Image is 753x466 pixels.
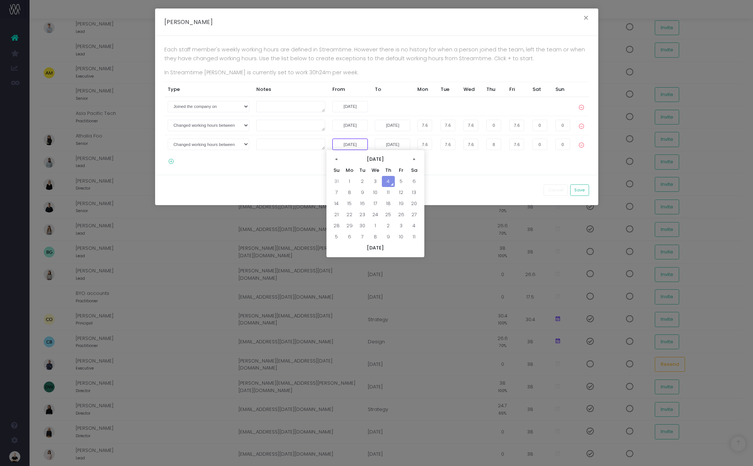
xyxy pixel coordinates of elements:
[164,18,213,26] h5: [PERSON_NAME]
[483,82,506,97] th: Thu
[408,198,421,209] td: 20
[382,198,395,209] td: 18
[372,82,414,97] th: To
[343,209,356,220] td: 22
[408,220,421,231] td: 4
[382,220,395,231] td: 2
[382,187,395,198] td: 11
[330,165,343,176] th: Su
[395,231,408,242] td: 10
[506,82,529,97] th: Fri
[408,165,421,176] th: Sa
[369,220,382,231] td: 1
[395,220,408,231] td: 3
[369,187,382,198] td: 10
[369,176,382,187] td: 3
[356,165,369,176] th: Tu
[395,198,408,209] td: 19
[395,165,408,176] th: Fr
[330,176,343,187] td: 31
[356,209,369,220] td: 23
[164,45,589,63] p: Each staff member's weekly working hours are defined in Streamtime. However there is no history f...
[369,165,382,176] th: We
[395,209,408,220] td: 26
[382,209,395,220] td: 25
[356,176,369,187] td: 2
[570,184,589,196] button: Save
[408,154,421,165] th: »
[369,209,382,220] td: 24
[164,82,253,97] th: Type
[343,154,408,165] th: [DATE]
[356,231,369,242] td: 7
[164,68,589,77] p: In Streamtime [PERSON_NAME] is currently set to work 30h24m per week.
[369,231,382,242] td: 8
[544,184,568,196] button: Cancel
[395,187,408,198] td: 12
[408,209,421,220] td: 27
[529,82,552,97] th: Sat
[330,231,343,242] td: 5
[356,198,369,209] td: 16
[330,220,343,231] td: 28
[408,187,421,198] td: 13
[395,176,408,187] td: 5
[460,82,483,97] th: Wed
[343,198,356,209] td: 15
[330,154,343,165] th: «
[330,187,343,198] td: 7
[343,187,356,198] td: 8
[369,198,382,209] td: 17
[329,82,372,97] th: From
[414,82,437,97] th: Mon
[253,82,329,97] th: Notes
[437,82,460,97] th: Tue
[382,165,395,176] th: Th
[382,231,395,242] td: 9
[343,220,356,231] td: 29
[343,176,356,187] td: 1
[343,165,356,176] th: Mo
[330,209,343,220] td: 21
[330,242,421,254] th: [DATE]
[356,187,369,198] td: 9
[343,231,356,242] td: 6
[382,176,395,187] td: 4
[356,220,369,231] td: 30
[408,231,421,242] td: 11
[330,198,343,209] td: 14
[408,176,421,187] td: 6
[552,82,575,97] th: Sun
[578,13,594,25] button: Close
